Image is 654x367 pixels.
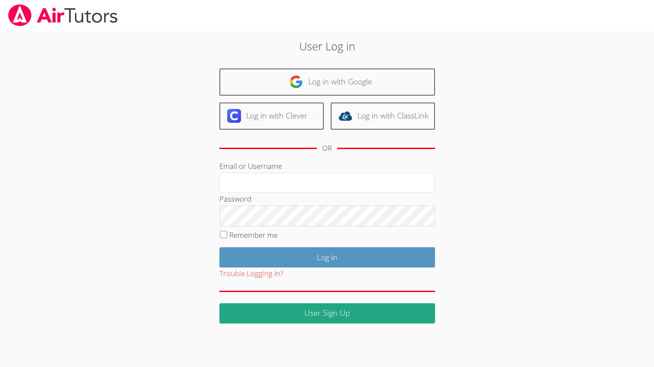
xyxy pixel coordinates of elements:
button: Trouble Logging In? [219,267,283,280]
img: airtutors_banner-c4298cdbf04f3fff15de1276eac7730deb9818008684d7c2e4769d2f7ddbe033.png [7,4,119,26]
h2: User Log in [150,38,504,54]
img: clever-logo-6eab21bc6e7a338710f1a6ff85c0baf02591cd810cc4098c63d3a4b26e2feb20.svg [227,109,241,123]
div: OR [322,142,332,155]
label: Email or Username [219,161,282,171]
a: User Sign Up [219,303,435,323]
img: google-logo-50288ca7cdecda66e5e0955fdab243c47b7ad437acaf1139b6f446037453330a.svg [289,75,303,89]
label: Remember me [229,230,278,240]
img: classlink-logo-d6bb404cc1216ec64c9a2012d9dc4662098be43eaf13dc465df04b49fa7ab582.svg [338,109,352,123]
input: Log in [219,247,435,267]
a: Log in with Google [219,68,435,96]
a: Log in with ClassLink [331,103,435,130]
label: Password [219,194,251,204]
a: Log in with Clever [219,103,324,130]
